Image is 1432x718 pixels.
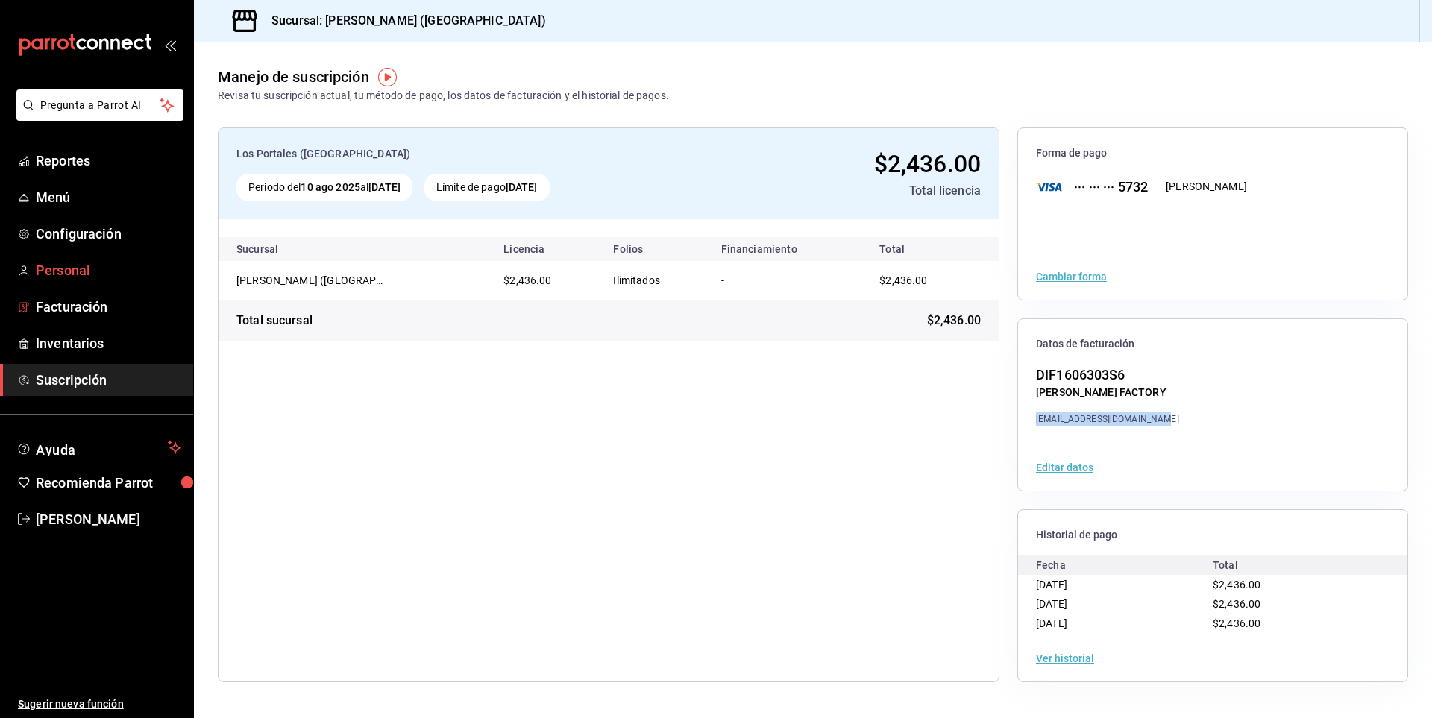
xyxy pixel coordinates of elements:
[16,89,183,121] button: Pregunta a Parrot AI
[879,274,927,286] span: $2,436.00
[36,187,181,207] span: Menú
[1213,598,1260,610] span: $2,436.00
[1036,271,1107,282] button: Cambiar forma
[301,181,359,193] strong: 10 ago 2025
[1036,385,1179,400] div: [PERSON_NAME] FACTORY
[1036,412,1179,426] div: [EMAIL_ADDRESS][DOMAIN_NAME]
[601,237,709,261] th: Folios
[1213,555,1389,575] div: Total
[36,224,181,244] span: Configuración
[874,150,981,178] span: $2,436.00
[503,274,551,286] span: $2,436.00
[717,182,981,200] div: Total licencia
[36,438,162,456] span: Ayuda
[1036,146,1389,160] span: Forma de pago
[260,12,546,30] h3: Sucursal: [PERSON_NAME] ([GEOGRAPHIC_DATA])
[1036,555,1213,575] div: Fecha
[236,273,386,288] div: María Parra (Puebla)
[36,370,181,390] span: Suscripción
[709,261,862,300] td: -
[40,98,160,113] span: Pregunta a Parrot AI
[36,151,181,171] span: Reportes
[36,473,181,493] span: Recomienda Parrot
[1036,575,1213,594] div: [DATE]
[236,146,706,162] div: Los Portales ([GEOGRAPHIC_DATA])
[36,509,181,529] span: [PERSON_NAME]
[424,174,550,201] div: Límite de pago
[1036,653,1094,664] button: Ver historial
[36,333,181,353] span: Inventarios
[10,108,183,124] a: Pregunta a Parrot AI
[236,243,318,255] div: Sucursal
[492,237,601,261] th: Licencia
[218,66,369,88] div: Manejo de suscripción
[218,88,669,104] div: Revisa tu suscripción actual, tu método de pago, los datos de facturación y el historial de pagos.
[506,181,538,193] strong: [DATE]
[1036,594,1213,614] div: [DATE]
[601,261,709,300] td: Ilimitados
[236,174,412,201] div: Periodo del al
[36,297,181,317] span: Facturación
[927,312,981,330] span: $2,436.00
[164,39,176,51] button: open_drawer_menu
[709,237,862,261] th: Financiamiento
[1213,617,1260,629] span: $2,436.00
[378,68,397,86] img: Tooltip marker
[36,260,181,280] span: Personal
[1036,365,1179,385] div: DIF1606303S6
[1062,177,1148,197] div: ··· ··· ··· 5732
[236,273,386,288] div: [PERSON_NAME] ([GEOGRAPHIC_DATA])
[1036,462,1093,473] button: Editar datos
[368,181,401,193] strong: [DATE]
[1036,614,1213,633] div: [DATE]
[1213,579,1260,591] span: $2,436.00
[861,237,999,261] th: Total
[18,696,181,712] span: Sugerir nueva función
[1036,337,1389,351] span: Datos de facturación
[1036,528,1389,542] span: Historial de pago
[236,312,313,330] div: Total sucursal
[1166,179,1247,195] div: [PERSON_NAME]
